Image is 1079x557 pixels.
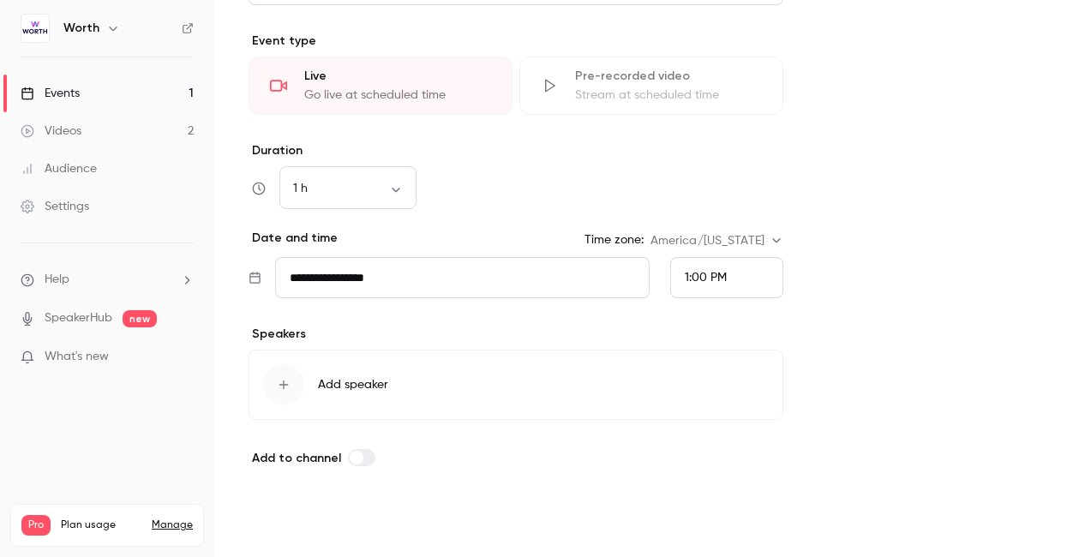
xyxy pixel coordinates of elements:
[279,180,417,197] div: 1 h
[123,310,157,327] span: new
[318,376,388,393] span: Add speaker
[21,271,194,289] li: help-dropdown-opener
[61,518,141,532] span: Plan usage
[21,198,89,215] div: Settings
[249,326,783,343] p: Speakers
[21,15,49,42] img: Worth
[249,509,310,543] button: Save
[304,87,491,104] div: Go live at scheduled time
[575,87,762,104] div: Stream at scheduled time
[249,230,338,247] p: Date and time
[21,160,97,177] div: Audience
[21,515,51,536] span: Pro
[584,231,644,249] label: Time zone:
[519,57,783,115] div: Pre-recorded videoStream at scheduled time
[575,68,762,85] div: Pre-recorded video
[275,257,650,298] input: Tue, Feb 17, 2026
[45,271,69,289] span: Help
[45,309,112,327] a: SpeakerHub
[650,232,783,249] div: America/[US_STATE]
[21,123,81,140] div: Videos
[63,20,99,37] h6: Worth
[249,350,783,420] button: Add speaker
[670,257,783,298] div: From
[252,451,341,465] span: Add to channel
[304,68,491,85] div: Live
[21,85,80,102] div: Events
[249,57,513,115] div: LiveGo live at scheduled time
[685,272,727,284] span: 1:00 PM
[249,142,783,159] label: Duration
[45,348,109,366] span: What's new
[152,518,193,532] a: Manage
[249,33,783,50] p: Event type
